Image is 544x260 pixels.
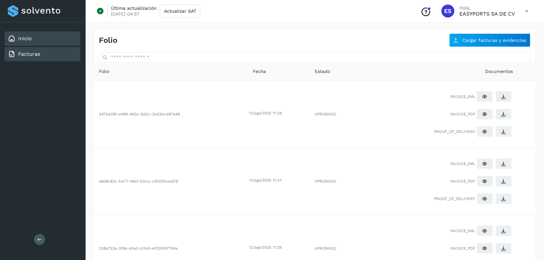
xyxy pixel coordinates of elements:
h4: Folio [99,36,117,45]
p: EASYPORTS SA DE CV [460,11,515,17]
span: Estado [315,68,330,75]
span: INVOICE_PDF [450,245,476,251]
a: Inicio [18,35,32,41]
td: 3473dd9f-d488-463c-9d2c-2ed3ecd87a48 [94,81,248,148]
a: Facturas [18,51,40,57]
span: Cargar facturas y evidencias [463,38,526,42]
span: Folio [99,68,109,75]
span: Fecha [253,68,266,75]
div: Facturas [5,47,80,61]
td: APROBADO [310,81,368,148]
span: INVOICE_XML [450,161,476,167]
span: INVOICE_XML [450,228,476,234]
span: INVOICE_PDF [450,178,476,184]
div: Inicio [5,31,80,46]
button: Cargar facturas y evidencias [449,33,531,47]
button: Actualizar SAT [160,5,200,18]
span: PROOF_OF_DELIVERY [434,196,476,202]
td: a8e8c82c-be77-49a1-b5ca-c0b5f6cea5f8 [94,148,248,215]
div: 12/ago/2025 11:27 [249,177,309,183]
div: 12/ago/2025 11:28 [249,110,309,116]
span: INVOICE_PDF [450,111,476,117]
div: 12/ago/2025 11:26 [249,244,309,250]
td: APROBADO [310,148,368,215]
p: [DATE] 04:57 [111,11,139,17]
p: Última actualización [111,5,157,11]
span: Documentos [485,68,513,75]
span: PROOF_OF_DELIVERY [434,129,476,135]
p: Hola, [460,5,515,11]
span: Actualizar SAT [164,9,196,13]
span: INVOICE_XML [450,94,476,100]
